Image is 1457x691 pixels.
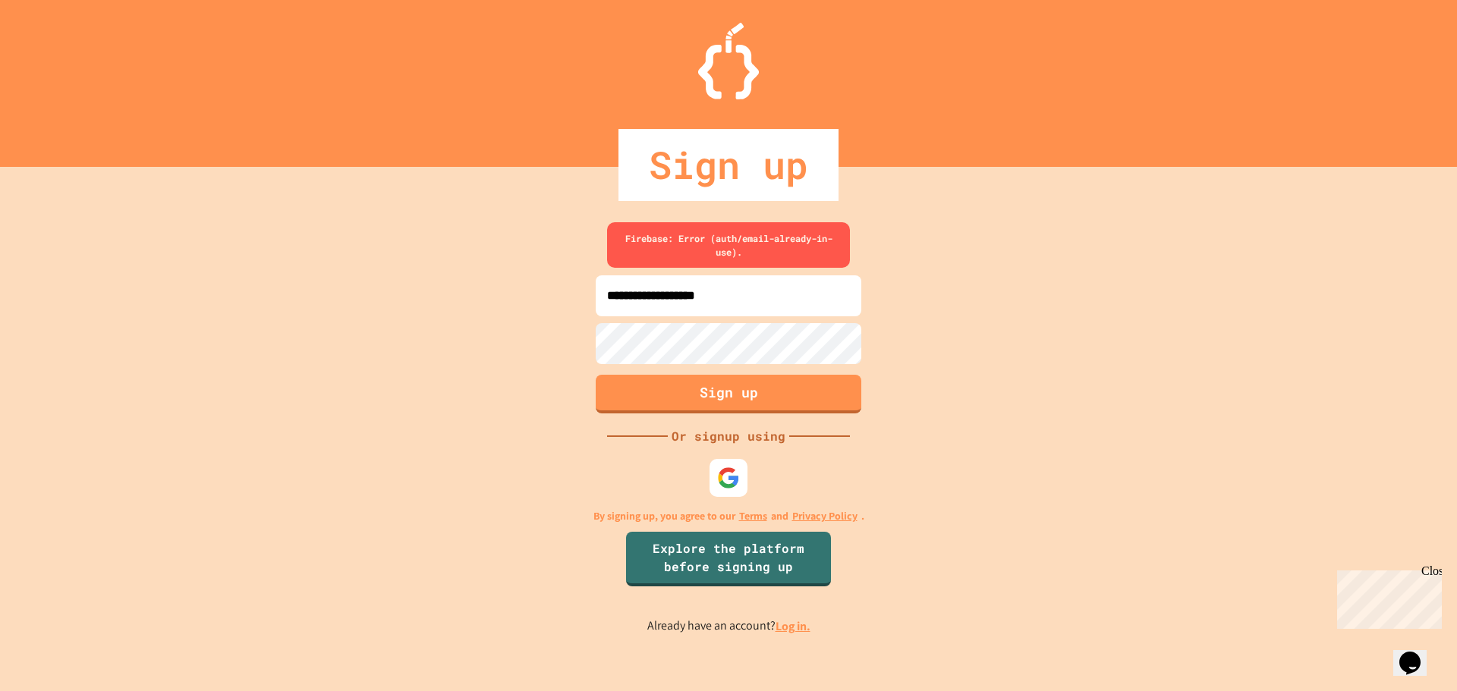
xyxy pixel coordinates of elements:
[739,508,767,524] a: Terms
[618,129,839,201] div: Sign up
[668,427,789,445] div: Or signup using
[776,618,810,634] a: Log in.
[717,466,740,489] img: google-icon.svg
[593,508,864,524] p: By signing up, you agree to our and .
[792,508,858,524] a: Privacy Policy
[626,532,831,586] a: Explore the platform before signing up
[607,222,850,268] div: Firebase: Error (auth/email-already-in-use).
[1331,564,1442,629] iframe: chat widget
[6,6,105,96] div: Chat with us now!Close
[596,375,861,413] button: Sign up
[647,617,810,636] p: Already have an account?
[1393,630,1442,676] iframe: chat widget
[698,23,759,99] img: Logo.svg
